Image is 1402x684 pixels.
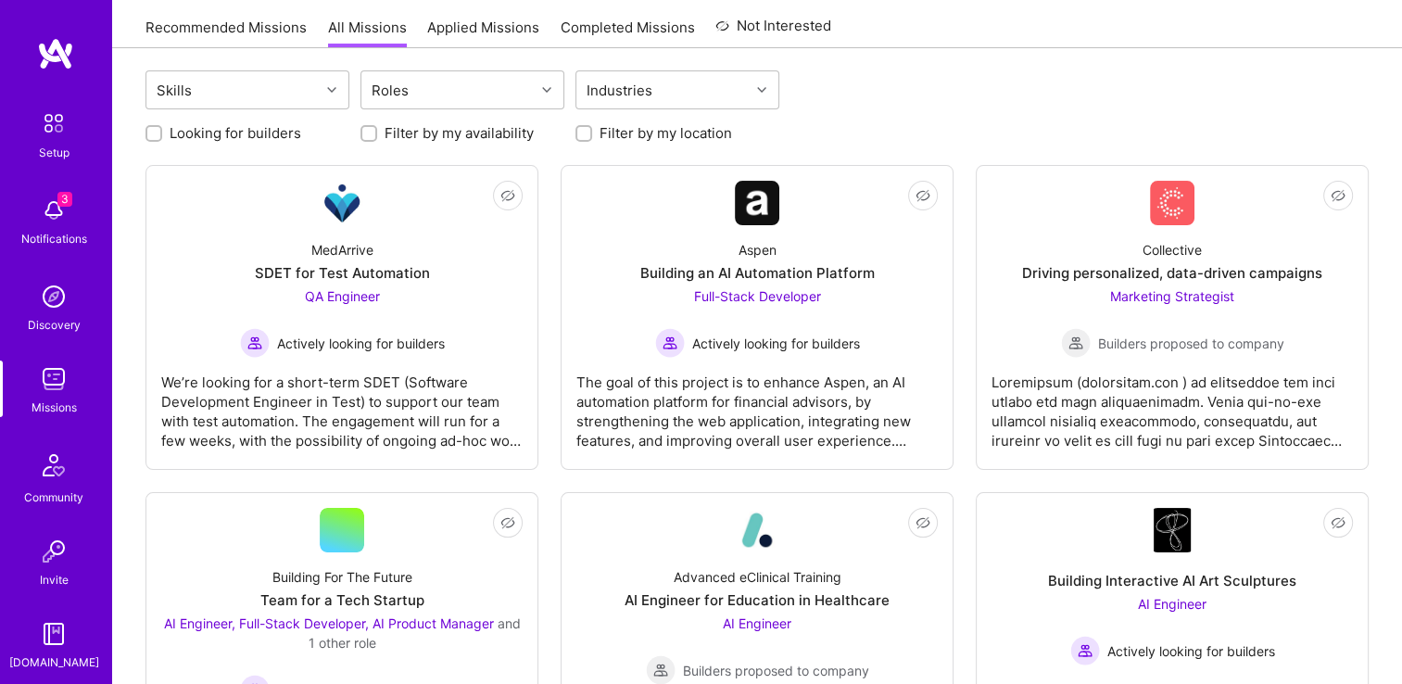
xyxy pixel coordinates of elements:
[916,188,930,203] i: icon EyeClosed
[1110,288,1234,304] span: Marketing Strategist
[992,181,1353,454] a: Company LogoCollectiveDriving personalized, data-driven campaignsMarketing Strategist Builders pr...
[161,181,523,454] a: Company LogoMedArriveSDET for Test AutomationQA Engineer Actively looking for buildersActively lo...
[164,615,494,631] span: AI Engineer, Full-Stack Developer, AI Product Manager
[1070,636,1100,665] img: Actively looking for builders
[1107,641,1275,661] span: Actively looking for builders
[311,240,373,260] div: MedArrive
[40,570,69,589] div: Invite
[500,515,515,530] i: icon EyeClosed
[57,192,72,207] span: 3
[715,15,831,48] a: Not Interested
[170,123,301,143] label: Looking for builders
[500,188,515,203] i: icon EyeClosed
[145,18,307,48] a: Recommended Missions
[600,123,732,143] label: Filter by my location
[305,288,380,304] span: QA Engineer
[37,37,74,70] img: logo
[39,143,69,162] div: Setup
[582,77,657,104] div: Industries
[916,515,930,530] i: icon EyeClosed
[576,181,938,454] a: Company LogoAspenBuilding an AI Automation PlatformFull-Stack Developer Actively looking for buil...
[272,567,412,587] div: Building For The Future
[35,615,72,652] img: guide book
[723,615,791,631] span: AI Engineer
[1331,188,1345,203] i: icon EyeClosed
[757,85,766,95] i: icon Chevron
[735,181,779,225] img: Company Logo
[1143,240,1202,260] div: Collective
[161,358,523,450] div: We’re looking for a short-term SDET (Software Development Engineer in Test) to support our team w...
[1331,515,1345,530] i: icon EyeClosed
[260,590,424,610] div: Team for a Tech Startup
[427,18,539,48] a: Applied Missions
[694,288,821,304] span: Full-Stack Developer
[35,361,72,398] img: teamwork
[683,661,869,680] span: Builders proposed to company
[34,104,73,143] img: setup
[35,533,72,570] img: Invite
[255,263,430,283] div: SDET for Test Automation
[561,18,695,48] a: Completed Missions
[152,77,196,104] div: Skills
[992,358,1353,450] div: Loremipsum (dolorsitam.con ) ad elitseddoe tem inci utlabo etd magn aliquaenimadm. Venia qui-no-e...
[367,77,413,104] div: Roles
[32,443,76,488] img: Community
[9,652,99,672] div: [DOMAIN_NAME]
[1154,508,1191,552] img: Company Logo
[1098,334,1284,353] span: Builders proposed to company
[1022,263,1322,283] div: Driving personalized, data-driven campaigns
[320,181,364,225] img: Company Logo
[21,229,87,248] div: Notifications
[625,590,890,610] div: AI Engineer for Education in Healthcare
[328,18,407,48] a: All Missions
[28,315,81,335] div: Discovery
[1061,328,1091,358] img: Builders proposed to company
[739,240,777,260] div: Aspen
[32,398,77,417] div: Missions
[35,192,72,229] img: bell
[385,123,534,143] label: Filter by my availability
[640,263,875,283] div: Building an AI Automation Platform
[1150,181,1194,225] img: Company Logo
[735,508,779,552] img: Company Logo
[35,278,72,315] img: discovery
[327,85,336,95] i: icon Chevron
[576,358,938,450] div: The goal of this project is to enhance Aspen, an AI automation platform for financial advisors, b...
[655,328,685,358] img: Actively looking for builders
[674,567,841,587] div: Advanced eClinical Training
[240,328,270,358] img: Actively looking for builders
[692,334,860,353] span: Actively looking for builders
[1048,571,1296,590] div: Building Interactive AI Art Sculptures
[277,334,445,353] span: Actively looking for builders
[1138,596,1206,612] span: AI Engineer
[24,488,83,507] div: Community
[542,85,551,95] i: icon Chevron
